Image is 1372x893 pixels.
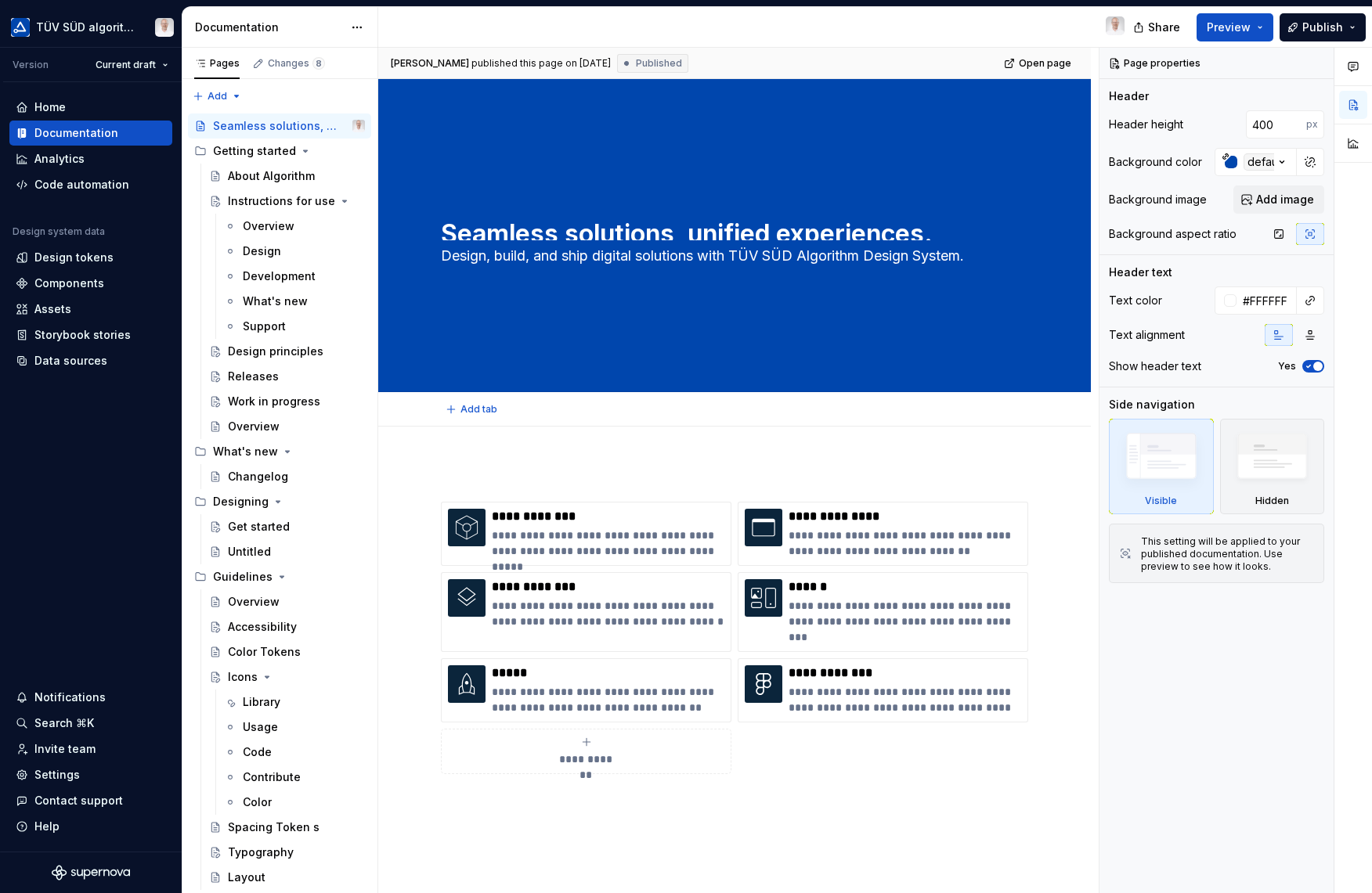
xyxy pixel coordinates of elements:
[243,694,280,710] div: Library
[34,741,96,757] div: Invite team
[352,120,365,132] img: Marco Schäfer
[1207,20,1251,35] span: Preview
[213,143,296,159] div: Getting started
[218,289,371,314] a: What's new
[9,121,172,146] a: Documentation
[1125,13,1190,41] button: Share
[243,243,281,259] div: Design
[155,18,174,37] img: Marco Schäfer
[195,20,343,35] div: Documentation
[243,769,301,785] div: Contribute
[1109,358,1201,374] div: Show header text
[1306,118,1318,131] p: px
[96,59,156,71] span: Current draft
[203,539,371,564] a: Untitled
[228,369,279,384] div: Releases
[11,18,30,37] img: b580ff83-5aa9-44e3-bf1e-f2d94e587a2d.png
[213,569,273,585] div: Guidelines
[188,439,371,464] div: What's new
[228,594,280,610] div: Overview
[218,264,371,289] a: Development
[88,54,175,76] button: Current draft
[1220,419,1325,514] div: Hidden
[188,85,247,107] button: Add
[243,794,272,810] div: Color
[9,271,172,296] a: Components
[1109,154,1202,170] div: Background color
[228,344,323,359] div: Design principles
[194,57,240,70] div: Pages
[1109,397,1195,412] div: Side navigation
[34,793,123,808] div: Contact support
[9,788,172,813] button: Contact support
[213,444,278,459] div: What's new
[34,177,129,193] div: Code automation
[1109,293,1162,308] div: Text color
[34,125,118,141] div: Documentation
[188,113,371,139] a: Seamless solutions, unified experiences.Marco Schäfer
[218,790,371,815] a: Color
[34,690,106,705] div: Notifications
[203,189,371,214] a: Instructions for use
[243,268,316,284] div: Development
[34,353,107,369] div: Data sources
[208,90,227,103] span: Add
[203,339,371,364] a: Design principles
[34,715,94,731] div: Search ⌘K
[1197,13,1273,41] button: Preview
[9,146,172,171] a: Analytics
[34,767,80,783] div: Settings
[1233,185,1324,214] button: Add image
[9,711,172,736] button: Search ⌘K
[1244,153,1287,171] div: default
[218,690,371,715] a: Library
[9,348,172,373] a: Data sources
[228,168,315,184] div: About Algorithm
[1109,419,1214,514] div: Visible
[441,398,504,420] button: Add tab
[243,218,294,234] div: Overview
[1109,265,1172,280] div: Header text
[438,243,1025,268] textarea: Design, build, and ship digital solutions with TÜV SÜD Algorithm Design System.
[228,519,290,535] div: Get started
[203,414,371,439] a: Overview
[36,20,136,35] div: TÜV SÜD algorithm
[203,514,371,539] a: Get started
[203,865,371,890] a: Layout
[228,844,294,860] div: Typography
[188,489,371,514] div: Designing
[1141,535,1314,573] div: This setting will be applied to your published documentation. Use preview to see how it looks.
[13,225,105,238] div: Design system data
[1145,495,1177,507] div: Visible
[34,275,104,291] div: Components
[9,762,172,787] a: Settings
[203,815,371,840] a: Spacing Token s
[218,314,371,339] a: Support
[188,564,371,589] div: Guidelines
[243,293,308,309] div: What's new
[218,214,371,239] a: Overview
[218,740,371,765] a: Code
[243,744,272,760] div: Code
[213,494,269,510] div: Designing
[34,250,114,265] div: Design tokens
[243,319,286,334] div: Support
[228,819,320,835] div: Spacing Token s
[203,464,371,489] a: Changelog
[228,193,335,209] div: Instructions for use
[203,589,371,614] a: Overview
[203,389,371,414] a: Work in progress
[1215,148,1297,176] button: default
[203,164,371,189] a: About Algorithm
[1255,495,1289,507] div: Hidden
[52,865,130,880] svg: Supernova Logo
[228,619,297,635] div: Accessibility
[1109,117,1183,132] div: Header height
[3,10,179,44] button: TÜV SÜD algorithmMarco Schäfer
[228,644,301,660] div: Color Tokens
[391,57,469,70] span: [PERSON_NAME]
[203,840,371,865] a: Typography
[636,57,682,70] span: Published
[9,685,172,710] button: Notifications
